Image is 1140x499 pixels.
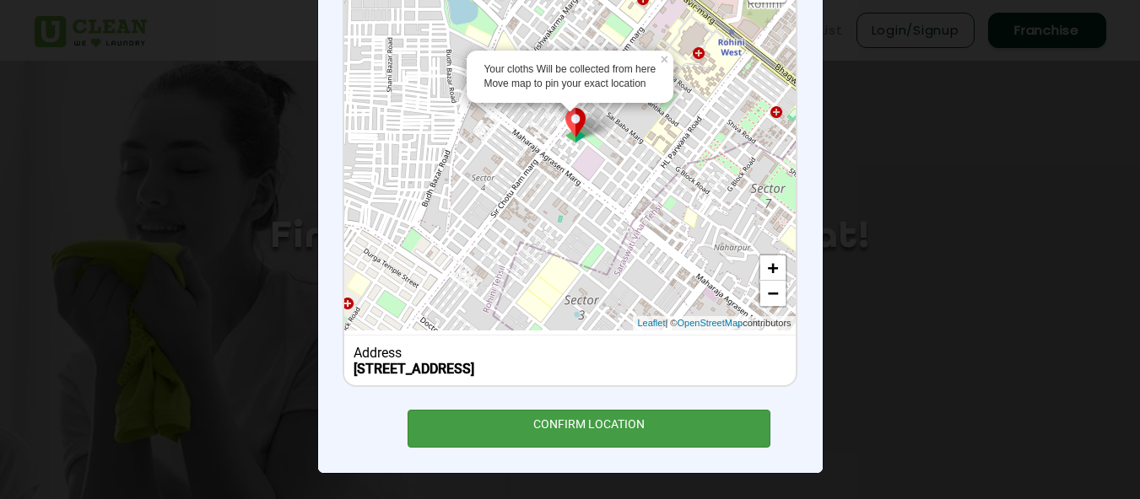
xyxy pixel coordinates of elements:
[760,255,786,281] a: Zoom in
[658,51,673,62] a: ×
[677,316,743,330] a: OpenStreetMap
[408,410,771,448] div: CONFIRM LOCATION
[760,281,786,306] a: Zoom out
[633,316,795,330] div: | © contributors
[354,345,786,361] div: Address
[484,62,656,91] div: Your cloths Will be collected from here Move map to pin your exact location
[354,361,474,377] b: [STREET_ADDRESS]
[637,316,665,330] a: Leaflet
